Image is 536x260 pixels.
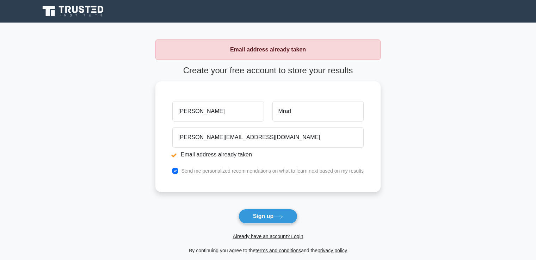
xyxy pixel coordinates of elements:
label: Send me personalized recommendations on what to learn next based on my results [181,168,364,174]
input: Email [172,127,364,148]
li: Email address already taken [172,150,364,159]
strong: Email address already taken [230,47,306,52]
a: privacy policy [318,248,347,253]
button: Sign up [239,209,298,224]
div: By continuing you agree to the and the [151,246,385,255]
a: terms and conditions [255,248,301,253]
a: Already have an account? Login [233,234,303,239]
input: First name [172,101,264,122]
input: Last name [272,101,364,122]
h4: Create your free account to store your results [155,66,381,76]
